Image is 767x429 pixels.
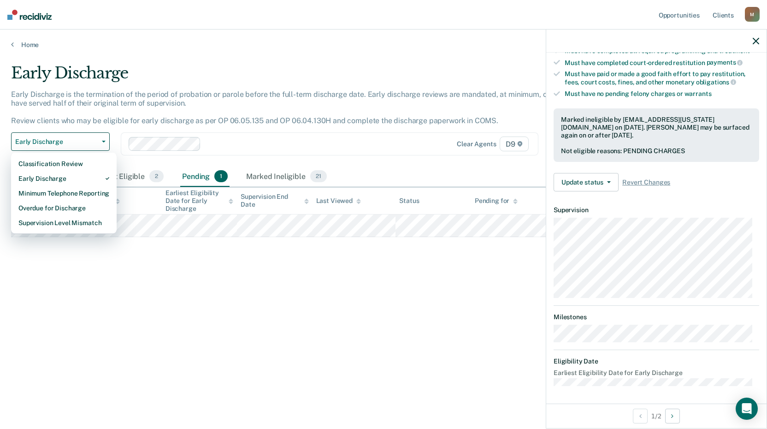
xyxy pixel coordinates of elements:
[165,189,233,212] div: Earliest Eligibility Date for Early Discharge
[241,193,308,209] div: Supervision End Date
[719,47,750,54] span: treatment
[15,138,98,146] span: Early Discharge
[214,170,228,182] span: 1
[11,64,586,90] div: Early Discharge
[316,197,361,205] div: Last Viewed
[18,186,109,201] div: Minimum Telephone Reporting
[18,201,109,215] div: Overdue for Discharge
[91,167,165,187] div: Almost Eligible
[554,173,619,191] button: Update status
[696,78,736,86] span: obligations
[554,357,759,365] dt: Eligibility Date
[665,409,680,423] button: Next Opportunity
[554,313,759,321] dt: Milestones
[561,147,752,155] div: Not eligible reasons: PENDING CHARGES
[554,206,759,214] dt: Supervision
[18,215,109,230] div: Supervision Level Mismatch
[18,171,109,186] div: Early Discharge
[399,197,419,205] div: Status
[180,167,230,187] div: Pending
[18,156,109,171] div: Classification Review
[565,70,759,86] div: Must have paid or made a good faith effort to pay restitution, fees, court costs, fines, and othe...
[11,90,584,125] p: Early Discharge is the termination of the period of probation or parole before the full-term disc...
[244,167,328,187] div: Marked Ineligible
[546,404,767,428] div: 1 / 2
[565,90,759,98] div: Must have no pending felony charges or
[561,116,752,139] div: Marked ineligible by [EMAIL_ADDRESS][US_STATE][DOMAIN_NAME] on [DATE]. [PERSON_NAME] may be surfa...
[457,140,496,148] div: Clear agents
[310,170,327,182] span: 21
[7,10,52,20] img: Recidiviz
[500,137,529,151] span: D9
[707,59,743,66] span: payments
[622,179,670,186] span: Revert Changes
[554,369,759,377] dt: Earliest Eligibility Date for Early Discharge
[149,170,164,182] span: 2
[745,7,760,22] div: M
[736,398,758,420] div: Open Intercom Messenger
[684,90,712,97] span: warrants
[475,197,518,205] div: Pending for
[565,59,759,67] div: Must have completed court-ordered restitution
[633,409,648,423] button: Previous Opportunity
[11,41,756,49] a: Home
